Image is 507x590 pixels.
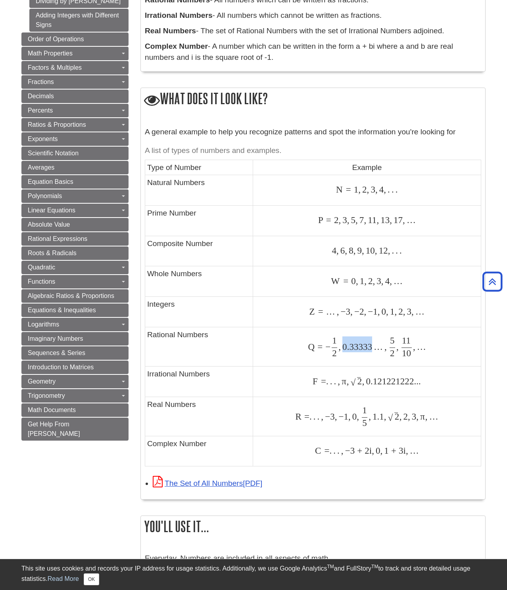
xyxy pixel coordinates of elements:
[374,445,380,456] span: 0
[28,164,54,171] span: Averages
[21,275,129,288] a: Functions
[28,421,80,437] span: Get Help From [PERSON_NAME]
[328,376,332,386] span: .
[392,276,403,286] span: …
[145,25,481,37] p: - The set of Rational Numbers with the set of Irrational Numbers adjoined.
[398,245,402,256] span: .
[28,150,79,157] span: Scientific Notation
[395,411,399,422] span: 2
[344,445,350,456] span: −
[141,516,485,537] h2: You'll use it...
[380,306,386,317] span: 0
[21,161,129,174] a: Averages
[145,27,196,35] b: Real Numbers
[330,411,335,422] span: 3
[145,175,253,206] td: Natural Numbers
[145,297,253,327] td: Integers
[364,245,375,256] span: 10
[367,184,369,195] span: ,
[21,375,129,388] a: Geometry
[416,411,419,422] span: ,
[371,411,384,422] span: 1.1
[367,276,373,286] span: 2
[344,411,348,422] span: 1
[21,304,129,317] a: Equations & Inequalities
[21,32,129,46] a: Order of Operations
[21,75,129,89] a: Fractions
[351,184,359,195] span: 1
[361,184,367,195] span: 2
[28,207,75,214] span: Linear Equations
[384,411,386,422] span: ,
[323,342,330,352] span: −
[145,11,213,19] b: Irrational Numbers
[408,445,419,456] span: …
[345,245,347,256] span: ,
[28,121,86,128] span: Ratios & Proportions
[394,306,397,317] span: ,
[355,445,362,456] span: +
[339,245,345,256] span: 6
[362,245,364,256] span: ,
[396,342,399,352] span: ,
[388,412,393,423] span: √
[395,412,398,422] span: ‾
[372,445,374,456] span: ,
[340,376,347,386] span: π
[315,342,323,352] span: =
[382,445,389,456] span: 1
[375,276,381,286] span: 3
[413,342,415,352] span: ,
[331,276,340,286] span: W
[326,376,328,386] span: .
[338,342,341,352] span: ,
[348,411,351,422] span: ,
[358,215,364,225] span: 7
[28,235,87,242] span: Rational Expressions
[323,411,330,422] span: −
[28,278,55,285] span: Functions
[21,232,129,246] a: Rational Expressions
[350,445,355,456] span: 3
[21,47,129,60] a: Math Properties
[315,445,321,456] span: C
[397,306,403,317] span: 2
[364,276,367,286] span: ,
[362,418,367,428] span: 5
[340,276,348,286] span: =
[309,306,315,317] span: Z
[402,348,411,358] span: 10
[21,332,129,346] a: Imaginary Numbers
[388,245,390,256] span: ,
[390,276,392,286] span: ,
[384,184,386,195] span: ,
[21,118,129,132] a: Ratios & Proportions
[348,276,356,286] span: 0
[347,215,350,225] span: ,
[28,250,77,256] span: Roots & Radicals
[145,327,253,367] td: Rational Numbers
[313,376,318,386] span: F
[390,245,394,256] span: .
[366,215,376,225] span: 11
[332,335,337,346] span: 1
[332,348,337,358] span: 2
[357,376,361,387] span: ‾
[141,88,485,111] h2: What does it look like?
[379,215,390,225] span: 13
[336,245,339,256] span: ,
[312,411,316,422] span: .
[346,306,351,317] span: 3
[145,266,253,297] td: Whole Numbers
[323,306,335,317] span: …
[21,564,486,585] div: This site uses cookies and records your IP address for usage statistics. Additionally, we use Goo...
[341,215,347,225] span: 3
[28,392,65,399] span: Trigonometry
[28,378,56,385] span: Geometry
[340,445,344,456] span: ,
[403,306,405,317] span: ,
[383,342,387,352] span: ,
[403,215,405,225] span: ,
[337,411,344,422] span: −
[372,342,383,352] span: …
